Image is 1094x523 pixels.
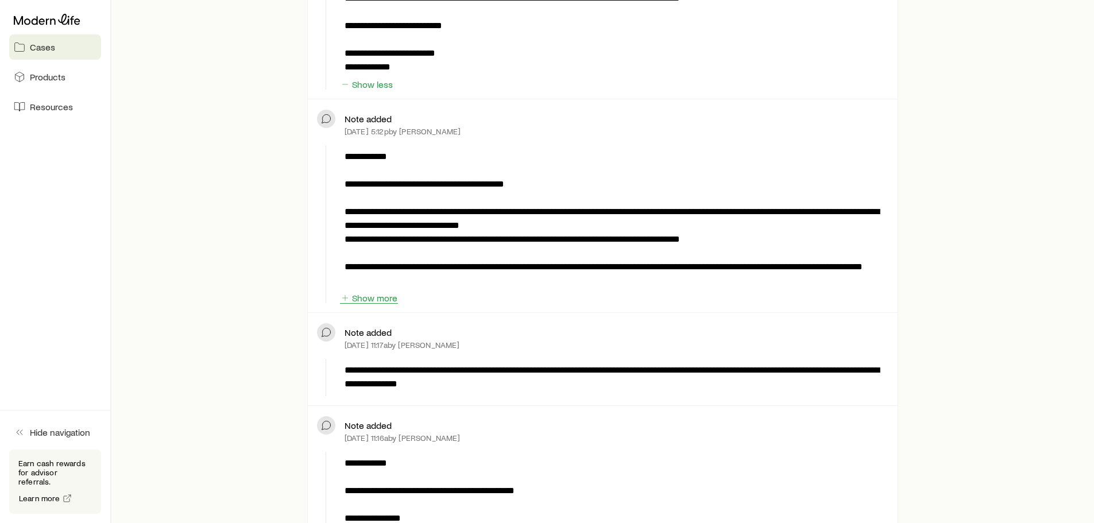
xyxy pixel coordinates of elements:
[340,293,398,304] button: Show more
[345,327,392,338] p: Note added
[9,450,101,514] div: Earn cash rewards for advisor referrals.Learn more
[9,34,101,60] a: Cases
[9,420,101,445] button: Hide navigation
[345,340,460,350] p: [DATE] 11:17a by [PERSON_NAME]
[345,420,392,431] p: Note added
[340,79,393,90] button: Show less
[345,433,461,443] p: [DATE] 11:16a by [PERSON_NAME]
[345,113,392,125] p: Note added
[9,64,101,90] a: Products
[30,41,55,53] span: Cases
[9,94,101,119] a: Resources
[18,459,92,486] p: Earn cash rewards for advisor referrals.
[30,101,73,113] span: Resources
[30,71,65,83] span: Products
[30,427,90,438] span: Hide navigation
[19,494,60,502] span: Learn more
[345,127,461,136] p: [DATE] 5:12p by [PERSON_NAME]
